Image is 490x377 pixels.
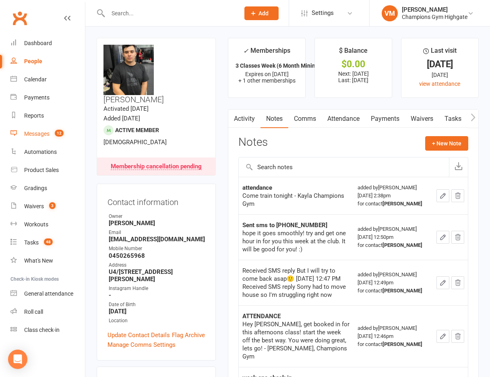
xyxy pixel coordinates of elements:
div: Class check-in [24,327,60,333]
div: hope it goes smoothly! try and get one hour in for you this week at the club. It will be good for... [242,229,350,253]
a: Workouts [10,215,85,234]
input: Search... [105,8,234,19]
a: Tasks [439,110,467,128]
strong: 0450265968 [109,252,205,259]
a: Archive [185,330,205,340]
strong: [PERSON_NAME] [109,220,205,227]
a: Waivers [405,110,439,128]
div: Memberships [243,46,290,60]
span: 3 [49,202,56,209]
div: General attendance [24,290,73,297]
span: 48 [44,238,53,245]
a: Comms [288,110,322,128]
div: Product Sales [24,167,59,173]
a: Payments [365,110,405,128]
div: for contact [358,241,429,249]
div: added by [PERSON_NAME] [DATE] 12:50pm [358,225,429,249]
a: Class kiosk mode [10,321,85,339]
a: Payments [10,89,85,107]
div: Owner [109,213,205,220]
div: Come train tonight - Kayla Champions Gym [242,192,350,208]
div: [DATE] [409,60,471,68]
div: added by [PERSON_NAME] [DATE] 12:46pm [358,324,429,348]
div: Received SMS reply But I will try to come back asap🙂 [DATE] 12:47 PM Received SMS reply Sorry had... [242,267,350,299]
strong: [EMAIL_ADDRESS][DOMAIN_NAME] [109,236,205,243]
a: Waivers 3 [10,197,85,215]
div: [PERSON_NAME] [402,6,467,13]
div: What's New [24,257,53,264]
a: Activity [228,110,261,128]
a: General attendance kiosk mode [10,285,85,303]
a: What's New [10,252,85,270]
a: view attendance [419,81,460,87]
span: Expires on [DATE] [245,71,289,77]
input: Search notes [239,157,449,177]
div: Automations [24,149,57,155]
div: Reports [24,112,44,119]
div: added by [PERSON_NAME] [DATE] 2:38pm [358,184,429,208]
span: Active member [115,127,159,133]
a: People [10,52,85,70]
strong: [PERSON_NAME] [382,242,422,248]
a: Attendance [322,110,365,128]
a: Automations [10,143,85,161]
a: Roll call [10,303,85,321]
strong: [PERSON_NAME] [382,201,422,207]
h3: [PERSON_NAME] [103,45,209,104]
img: image1751883126.png [103,45,154,95]
div: Location [109,317,205,325]
span: 12 [55,130,64,137]
strong: Sent sms to [PHONE_NUMBER] [242,222,327,229]
div: Roll call [24,309,43,315]
strong: 3 Classes Week (6 Month Minimum Term) [236,62,341,69]
div: Payments [24,94,50,101]
strong: U4/[STREET_ADDRESS][PERSON_NAME] [109,268,205,283]
strong: [PERSON_NAME] [382,288,422,294]
div: Open Intercom Messenger [8,350,27,369]
div: Hey [PERSON_NAME], get booked in for this afternoons class! start the week off the best way. You ... [242,320,350,360]
strong: [PERSON_NAME] [382,341,422,347]
div: Mobile Number [109,245,205,253]
div: People [24,58,42,64]
div: Tasks [24,239,39,246]
div: Instagram Handle [109,285,205,292]
div: $0.00 [322,60,385,68]
div: Waivers [24,203,44,209]
div: Membership cancellation pending [111,164,202,170]
button: Add [244,6,279,20]
div: Messages [24,130,50,137]
i: ✓ [243,47,248,55]
strong: ATTENDANCE [242,313,281,320]
h3: Contact information [108,195,205,207]
div: Calendar [24,76,47,83]
a: Flag [172,330,183,340]
strong: attendance [242,184,272,191]
div: for contact [358,200,429,208]
a: Clubworx [10,8,30,28]
strong: - [109,292,205,299]
div: added by [PERSON_NAME] [DATE] 12:49pm [358,271,429,295]
a: Gradings [10,179,85,197]
div: for contact [358,340,429,348]
a: Calendar [10,70,85,89]
p: Next: [DATE] Last: [DATE] [322,70,385,83]
div: Gradings [24,185,47,191]
a: Reports [10,107,85,125]
div: [DATE] [409,70,471,79]
div: Date of Birth [109,301,205,309]
time: Added [DATE] [103,115,140,122]
a: Product Sales [10,161,85,179]
div: Dashboard [24,40,52,46]
div: Champions Gym Highgate [402,13,467,21]
strong: [DATE] [109,308,205,315]
div: $ Balance [339,46,368,60]
time: Activated [DATE] [103,105,149,112]
div: Workouts [24,221,48,228]
span: + 1 other memberships [238,77,296,84]
a: Dashboard [10,34,85,52]
span: Settings [312,4,334,22]
a: Messages 12 [10,125,85,143]
div: Email [109,229,205,236]
a: Tasks 48 [10,234,85,252]
span: [DEMOGRAPHIC_DATA] [103,139,167,146]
